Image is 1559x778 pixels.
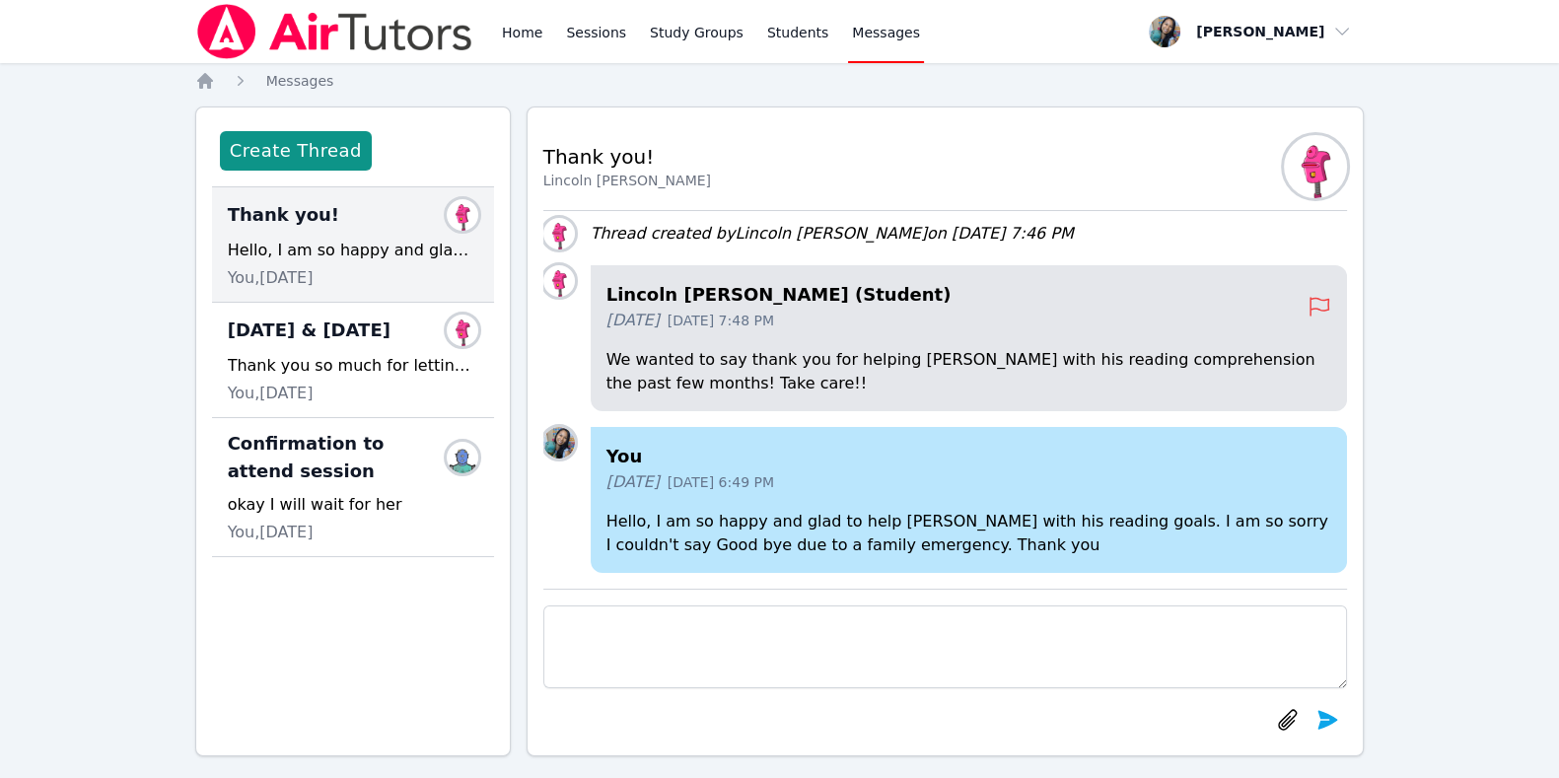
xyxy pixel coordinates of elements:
[591,222,1074,246] div: Thread created by Lincoln [PERSON_NAME] on [DATE] 7:46 PM
[266,73,334,89] span: Messages
[668,472,774,492] span: [DATE] 6:49 PM
[447,199,478,231] img: Lincoln Suess
[212,187,494,303] div: Thank you!Lincoln SuessHello, I am so happy and glad to help [PERSON_NAME] with his reading goals...
[543,427,575,459] img: Sokha Lee
[543,171,711,190] div: Lincoln [PERSON_NAME]
[228,201,339,229] span: Thank you!
[447,442,478,473] img: Ashly Reyes-Aguilar
[195,71,1365,91] nav: Breadcrumb
[852,23,920,42] span: Messages
[228,239,478,262] div: Hello, I am so happy and glad to help [PERSON_NAME] with his reading goals. I am so sorry I could...
[228,382,314,405] span: You, [DATE]
[220,131,372,171] button: Create Thread
[543,143,711,171] h2: Thank you!
[606,470,660,494] span: [DATE]
[606,281,1309,309] h4: Lincoln [PERSON_NAME] (Student)
[228,521,314,544] span: You, [DATE]
[212,303,494,418] div: [DATE] & [DATE]Lincoln SuessThank you so much for letting me know. Have a great week!You,[DATE]
[668,311,774,330] span: [DATE] 7:48 PM
[606,348,1332,395] p: We wanted to say thank you for helping [PERSON_NAME] with his reading comprehension the past few ...
[1284,135,1347,198] img: Lincoln Suess
[228,493,478,517] div: okay I will wait for her
[228,430,455,485] span: Confirmation to attend session
[606,309,660,332] span: [DATE]
[195,4,474,59] img: Air Tutors
[543,265,575,297] img: Lincoln Suess
[228,317,390,344] span: [DATE] & [DATE]
[212,418,494,557] div: Confirmation to attend sessionAshly Reyes-Aguilarokay I will wait for herYou,[DATE]
[228,354,478,378] div: Thank you so much for letting me know. Have a great week!
[606,510,1332,557] p: Hello, I am so happy and glad to help [PERSON_NAME] with his reading goals. I am so sorry I could...
[228,266,314,290] span: You, [DATE]
[543,218,575,249] img: Lincoln Suess
[447,315,478,346] img: Lincoln Suess
[606,443,1332,470] h4: You
[266,71,334,91] a: Messages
